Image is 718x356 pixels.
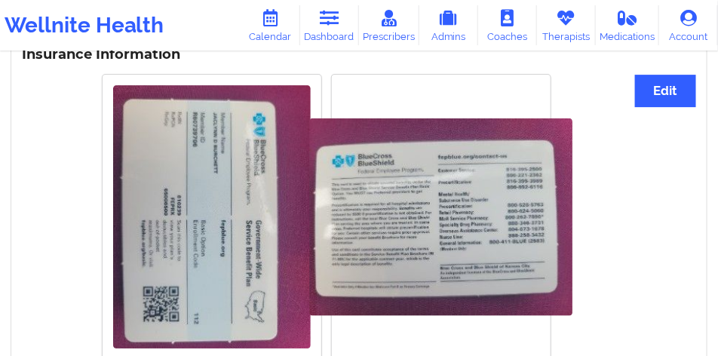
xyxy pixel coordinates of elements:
[537,5,596,45] a: Therapists
[359,5,419,45] a: Prescribers
[419,5,478,45] a: Admins
[241,5,300,45] a: Calendar
[310,118,573,315] img: Jaclynn D Burchett
[113,85,311,348] img: Jaclynn D Burchett
[659,5,718,45] a: Account
[300,5,359,45] a: Dashboard
[22,46,696,63] h3: Insurance Information
[635,75,696,107] button: Edit
[478,5,537,45] a: Coaches
[596,5,659,45] a: Medications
